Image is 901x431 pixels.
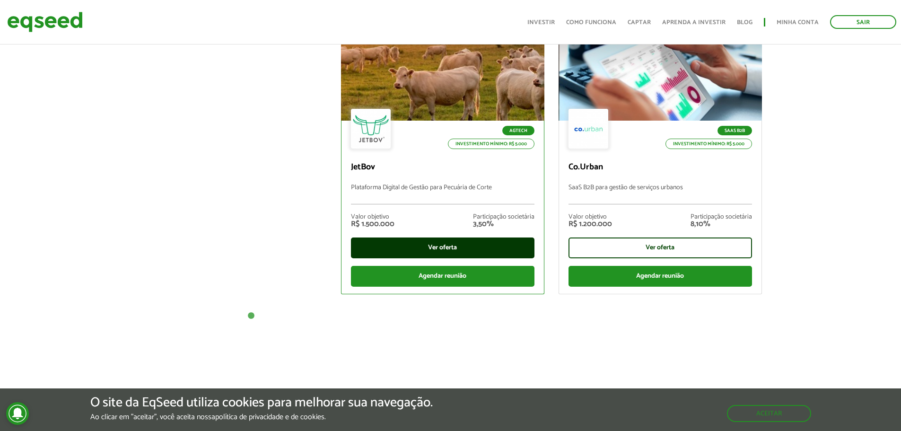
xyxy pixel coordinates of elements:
div: R$ 1.500.000 [351,220,394,228]
button: 1 of 1 [246,311,256,321]
p: Investimento mínimo: R$ 5.000 [448,139,534,149]
a: Rodada garantida SaaS B2B Investimento mínimo: R$ 5.000 Co.Urban SaaS B2B para gestão de serviços... [559,24,762,294]
button: Aceitar [727,405,811,422]
img: EqSeed [7,9,83,35]
a: Rodada garantida Agtech Investimento mínimo: R$ 5.000 JetBov Plataforma Digital de Gestão para Pe... [341,24,544,294]
p: Agtech [502,126,534,135]
a: Blog [737,19,752,26]
a: Captar [628,19,651,26]
div: Agendar reunião [351,266,534,287]
a: Como funciona [566,19,616,26]
p: JetBov [351,162,534,173]
p: Investimento mínimo: R$ 5.000 [665,139,752,149]
div: 3,50% [473,220,534,228]
p: SaaS B2B [717,126,752,135]
p: Ao clicar em "aceitar", você aceita nossa . [90,413,433,422]
div: 8,10% [691,220,752,228]
h5: O site da EqSeed utiliza cookies para melhorar sua navegação. [90,396,433,410]
a: política de privacidade e de cookies [215,413,324,421]
div: Participação societária [691,214,752,220]
div: Valor objetivo [351,214,394,220]
div: Ver oferta [351,237,534,258]
div: Agendar reunião [569,266,752,287]
p: Plataforma Digital de Gestão para Pecuária de Corte [351,184,534,204]
p: Co.Urban [569,162,752,173]
div: Ver oferta [569,237,752,258]
a: Minha conta [777,19,819,26]
div: Valor objetivo [569,214,612,220]
a: Investir [527,19,555,26]
div: R$ 1.200.000 [569,220,612,228]
div: Participação societária [473,214,534,220]
p: SaaS B2B para gestão de serviços urbanos [569,184,752,204]
a: Sair [830,15,896,29]
a: Aprenda a investir [662,19,726,26]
